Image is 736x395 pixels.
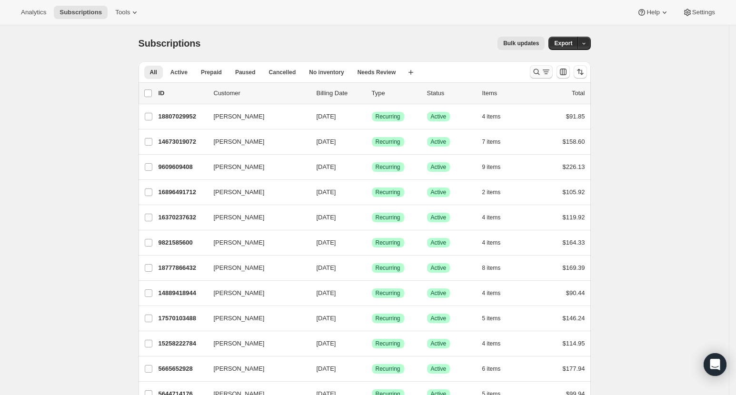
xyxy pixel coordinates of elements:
span: 8 items [482,264,501,272]
span: [PERSON_NAME] [214,364,265,374]
div: 5665652928[PERSON_NAME][DATE]SuccessRecurringSuccessActive6 items$177.94 [159,362,585,375]
span: Active [431,214,447,221]
p: Customer [214,89,309,98]
span: No inventory [309,69,344,76]
div: 14673019072[PERSON_NAME][DATE]SuccessRecurringSuccessActive7 items$158.60 [159,135,585,148]
button: Help [631,6,675,19]
span: 4 items [482,113,501,120]
button: [PERSON_NAME] [208,134,303,149]
span: Tools [115,9,130,16]
span: [DATE] [317,138,336,145]
span: Recurring [376,138,400,146]
button: [PERSON_NAME] [208,235,303,250]
span: Recurring [376,163,400,171]
span: [PERSON_NAME] [214,188,265,197]
span: [DATE] [317,315,336,322]
button: 2 items [482,186,511,199]
button: Customize table column order and visibility [557,65,570,79]
div: 16370237632[PERSON_NAME][DATE]SuccessRecurringSuccessActive4 items$119.92 [159,211,585,224]
span: [PERSON_NAME] [214,288,265,298]
button: [PERSON_NAME] [208,260,303,276]
span: $119.92 [563,214,585,221]
span: [DATE] [317,340,336,347]
span: Active [431,289,447,297]
div: 18807029952[PERSON_NAME][DATE]SuccessRecurringSuccessActive4 items$91.85 [159,110,585,123]
span: Export [554,39,572,47]
span: Bulk updates [503,39,539,47]
div: Items [482,89,530,98]
span: $158.60 [563,138,585,145]
span: 9 items [482,163,501,171]
span: $226.13 [563,163,585,170]
button: Bulk updates [497,37,545,50]
div: 18777866432[PERSON_NAME][DATE]SuccessRecurringSuccessActive8 items$169.39 [159,261,585,275]
span: [DATE] [317,163,336,170]
span: Subscriptions [139,38,201,49]
p: 16896491712 [159,188,206,197]
span: Active [431,138,447,146]
span: [PERSON_NAME] [214,238,265,247]
button: Create new view [403,66,418,79]
span: 4 items [482,239,501,247]
span: Active [170,69,188,76]
span: Recurring [376,188,400,196]
button: 4 items [482,236,511,249]
button: Subscriptions [54,6,108,19]
button: [PERSON_NAME] [208,286,303,301]
span: [PERSON_NAME] [214,162,265,172]
span: Analytics [21,9,46,16]
span: [PERSON_NAME] [214,112,265,121]
span: $90.44 [566,289,585,296]
span: [DATE] [317,239,336,246]
p: 15258222784 [159,339,206,348]
span: Active [431,113,447,120]
span: Recurring [376,365,400,373]
div: Open Intercom Messenger [704,353,726,376]
span: Cancelled [269,69,296,76]
button: 8 items [482,261,511,275]
button: [PERSON_NAME] [208,159,303,175]
span: Recurring [376,239,400,247]
span: Recurring [376,113,400,120]
span: [DATE] [317,289,336,296]
span: 5 items [482,315,501,322]
div: 16896491712[PERSON_NAME][DATE]SuccessRecurringSuccessActive2 items$105.92 [159,186,585,199]
span: 4 items [482,340,501,347]
span: 4 items [482,289,501,297]
span: Active [431,188,447,196]
button: 4 items [482,286,511,300]
span: $114.95 [563,340,585,347]
div: 15258222784[PERSON_NAME][DATE]SuccessRecurringSuccessActive4 items$114.95 [159,337,585,350]
span: [DATE] [317,188,336,196]
span: [DATE] [317,113,336,120]
span: Active [431,239,447,247]
span: [PERSON_NAME] [214,213,265,222]
span: Active [431,315,447,322]
p: 14889418944 [159,288,206,298]
span: Recurring [376,315,400,322]
span: $105.92 [563,188,585,196]
div: 9821585600[PERSON_NAME][DATE]SuccessRecurringSuccessActive4 items$164.33 [159,236,585,249]
span: $177.94 [563,365,585,372]
span: Recurring [376,264,400,272]
span: Active [431,264,447,272]
button: 4 items [482,337,511,350]
span: $164.33 [563,239,585,246]
button: 5 items [482,312,511,325]
button: [PERSON_NAME] [208,210,303,225]
span: Recurring [376,289,400,297]
button: Export [548,37,578,50]
span: [PERSON_NAME] [214,314,265,323]
span: 7 items [482,138,501,146]
span: $169.39 [563,264,585,271]
button: Search and filter results [530,65,553,79]
p: 17570103488 [159,314,206,323]
span: Paused [235,69,256,76]
span: [PERSON_NAME] [214,263,265,273]
span: 6 items [482,365,501,373]
div: 14889418944[PERSON_NAME][DATE]SuccessRecurringSuccessActive4 items$90.44 [159,286,585,300]
span: Recurring [376,214,400,221]
span: Prepaid [201,69,222,76]
span: 2 items [482,188,501,196]
p: Status [427,89,475,98]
